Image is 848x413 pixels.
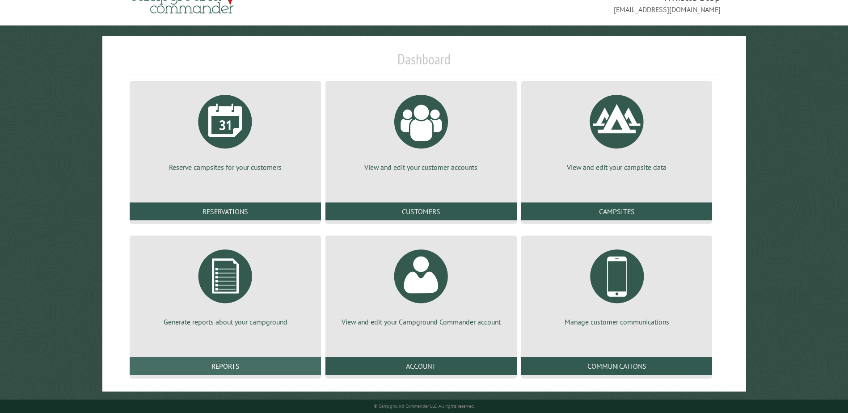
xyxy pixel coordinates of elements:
a: Reservations [130,202,321,220]
a: View and edit your campsite data [532,88,702,172]
p: View and edit your campsite data [532,162,702,172]
a: Account [325,357,517,375]
p: Manage customer communications [532,317,702,327]
a: Customers [325,202,517,220]
p: Generate reports about your campground [140,317,310,327]
a: View and edit your customer accounts [336,88,506,172]
a: Communications [521,357,713,375]
a: Campsites [521,202,713,220]
p: Reserve campsites for your customers [140,162,310,172]
a: Manage customer communications [532,243,702,327]
a: Generate reports about your campground [140,243,310,327]
p: View and edit your Campground Commander account [336,317,506,327]
h1: Dashboard [127,51,720,75]
a: View and edit your Campground Commander account [336,243,506,327]
small: © Campground Commander LLC. All rights reserved. [374,403,475,409]
a: Reserve campsites for your customers [140,88,310,172]
a: Reports [130,357,321,375]
p: View and edit your customer accounts [336,162,506,172]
